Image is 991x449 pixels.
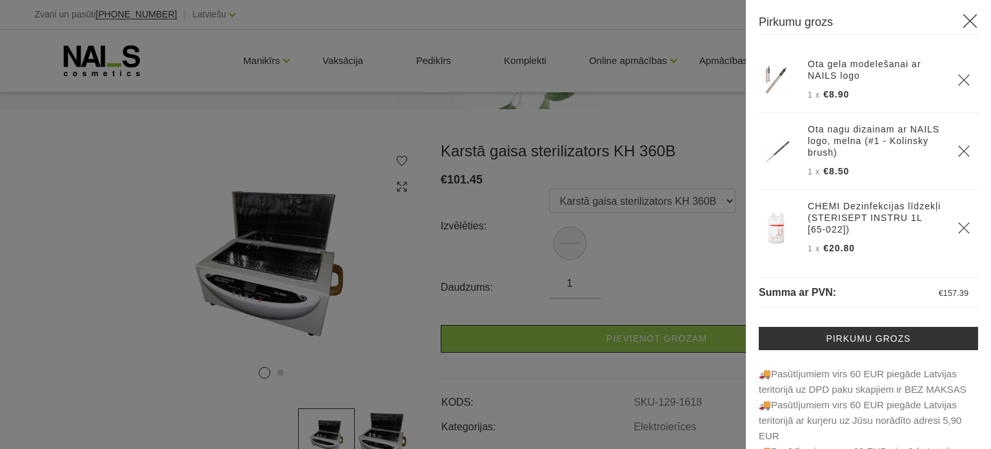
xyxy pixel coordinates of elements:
a: Delete [957,222,970,235]
span: 1 x [808,167,820,176]
span: 1 x [808,90,820,99]
span: €8.90 [823,89,849,99]
a: Ota gela modelešanai ar NAILS logo [808,58,942,81]
a: Delete [957,74,970,87]
h3: Pirkumu grozs [759,13,978,35]
span: €8.50 [823,166,849,176]
span: € [939,288,943,298]
span: 1 x [808,244,820,253]
a: CHEMI Dezinfekcijas līdzekļi (STERISEPT INSTRU 1L [65-022]) [808,200,942,235]
span: 157.39 [943,288,968,298]
a: Delete [957,145,970,158]
span: Summa ar PVN: [759,287,836,298]
a: Pirkumu grozs [759,327,978,350]
span: €20.80 [823,243,855,253]
a: Ota nagu dizainam ar NAILS logo, melna (#1 - Kolinsky brush) [808,123,942,158]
